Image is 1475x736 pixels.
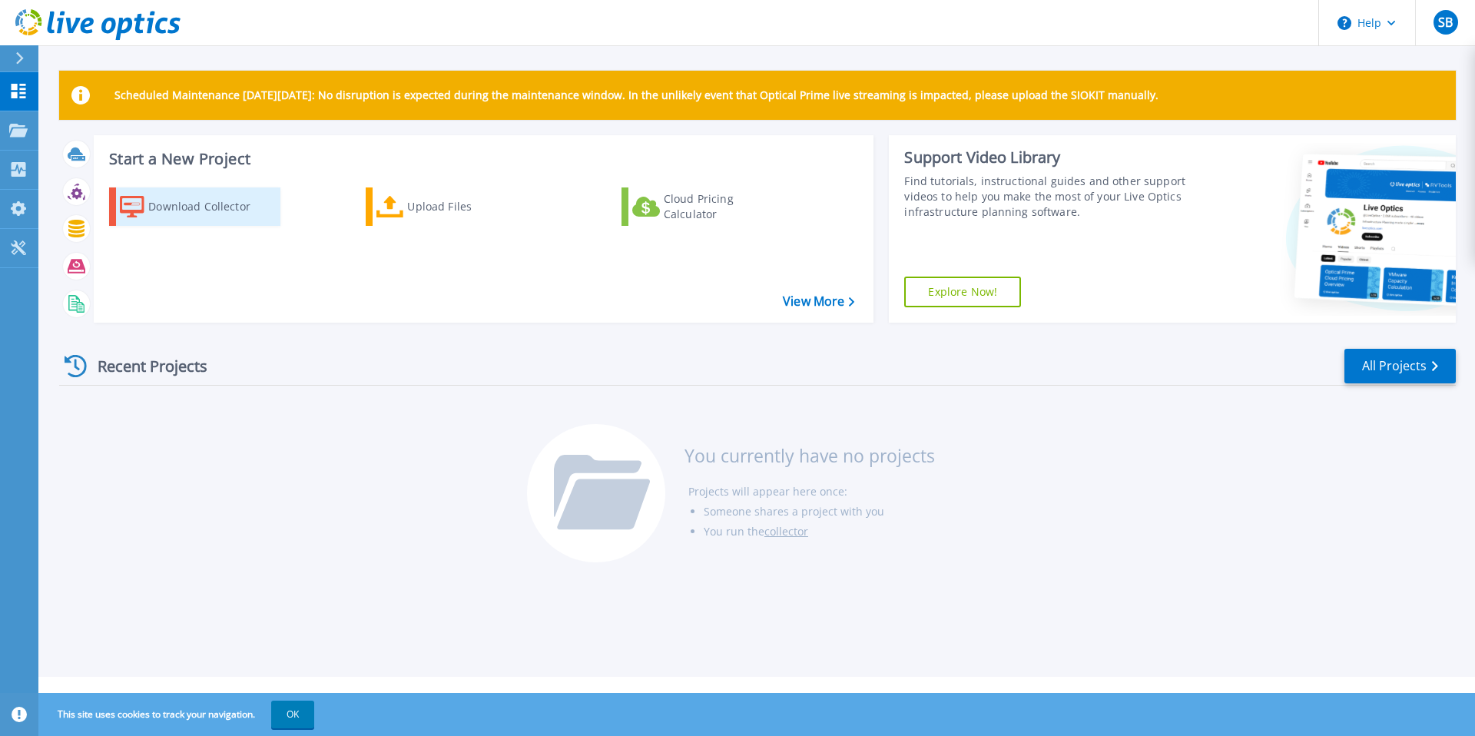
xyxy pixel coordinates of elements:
[684,447,935,464] h3: You currently have no projects
[764,524,808,539] a: collector
[109,187,280,226] a: Download Collector
[42,701,314,728] span: This site uses cookies to track your navigation.
[148,191,271,222] div: Download Collector
[366,187,537,226] a: Upload Files
[904,174,1193,220] div: Find tutorials, instructional guides and other support videos to help you make the most of your L...
[783,294,854,309] a: View More
[904,148,1193,167] div: Support Video Library
[109,151,854,167] h3: Start a New Project
[114,89,1158,101] p: Scheduled Maintenance [DATE][DATE]: No disruption is expected during the maintenance window. In t...
[621,187,793,226] a: Cloud Pricing Calculator
[688,482,935,502] li: Projects will appear here once:
[704,522,935,542] li: You run the
[1344,349,1456,383] a: All Projects
[59,347,228,385] div: Recent Projects
[407,191,530,222] div: Upload Files
[664,191,787,222] div: Cloud Pricing Calculator
[271,701,314,728] button: OK
[904,277,1021,307] a: Explore Now!
[704,502,935,522] li: Someone shares a project with you
[1438,16,1453,28] span: SB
